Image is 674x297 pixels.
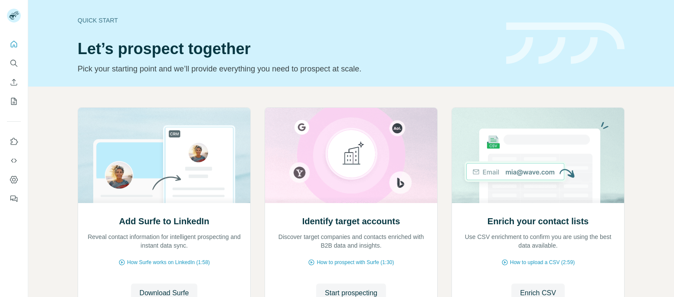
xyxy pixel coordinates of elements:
p: Pick your starting point and we’ll provide everything you need to prospect at scale. [78,63,496,75]
img: Add Surfe to LinkedIn [78,108,251,203]
h2: Enrich your contact lists [488,215,589,227]
p: Discover target companies and contacts enriched with B2B data and insights. [274,232,429,250]
span: How Surfe works on LinkedIn (1:58) [127,258,210,266]
button: Enrich CSV [7,74,21,90]
img: Enrich your contact lists [452,108,625,203]
img: banner [506,23,625,65]
span: How to prospect with Surfe (1:30) [317,258,394,266]
span: How to upload a CSV (2:59) [510,258,575,266]
p: Reveal contact information for intelligent prospecting and instant data sync. [87,232,242,250]
h2: Identify target accounts [302,215,400,227]
button: Use Surfe API [7,153,21,168]
img: Identify target accounts [265,108,438,203]
button: Search [7,55,21,71]
button: Use Surfe on LinkedIn [7,134,21,149]
button: My lists [7,94,21,109]
h1: Let’s prospect together [78,40,496,58]
div: Quick start [78,16,496,25]
button: Feedback [7,191,21,207]
button: Dashboard [7,172,21,187]
h2: Add Surfe to LinkedIn [119,215,209,227]
p: Use CSV enrichment to confirm you are using the best data available. [461,232,615,250]
button: Quick start [7,36,21,52]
